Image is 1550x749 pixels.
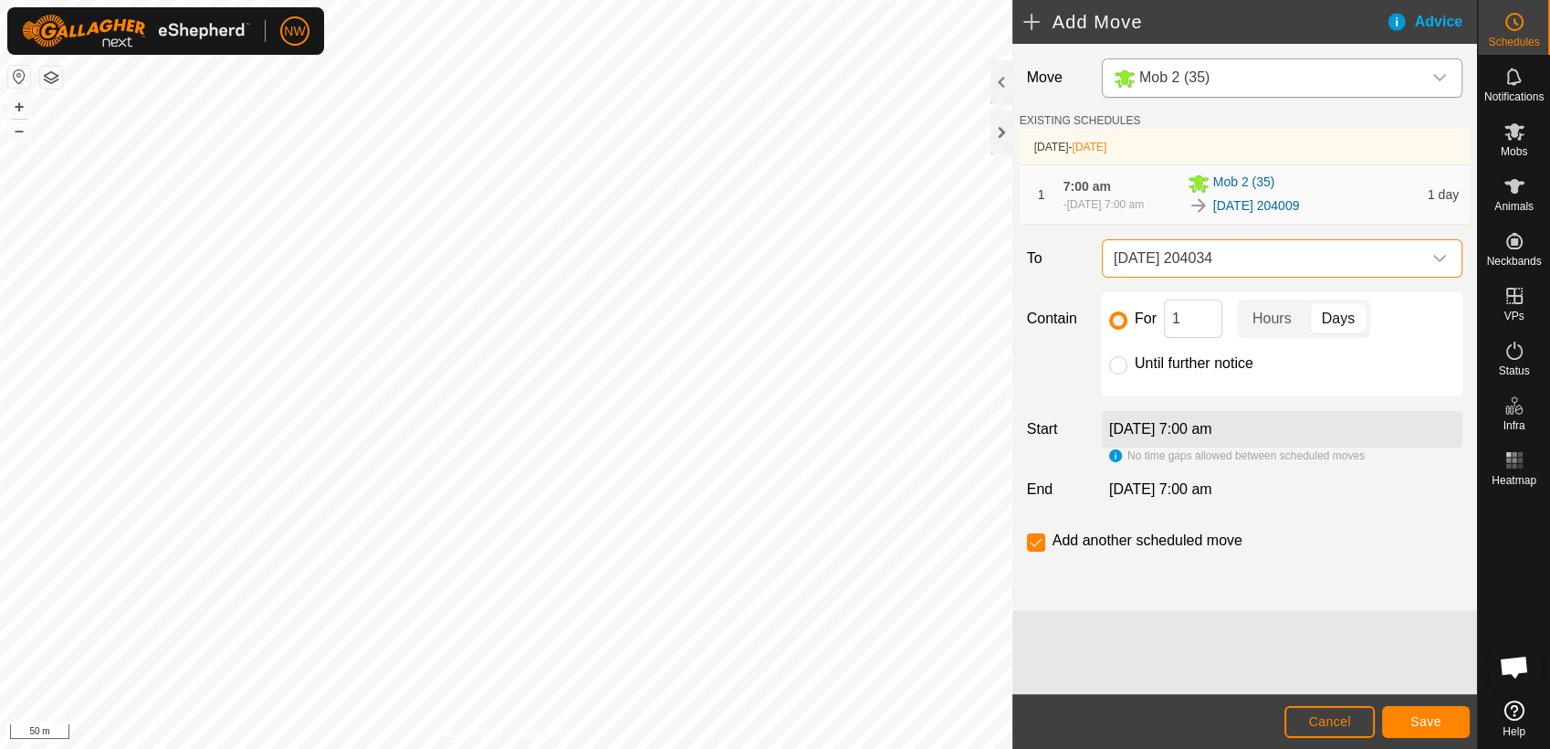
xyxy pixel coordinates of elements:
[1106,240,1421,277] span: 2025-03-15 204034
[1053,533,1242,548] label: Add another scheduled move
[1492,475,1536,486] span: Heatmap
[1127,449,1365,462] span: No time gaps allowed between scheduled moves
[1494,201,1534,212] span: Animals
[1020,239,1094,278] label: To
[1020,418,1094,440] label: Start
[1020,58,1094,98] label: Move
[1213,173,1275,195] span: Mob 2 (35)
[1503,726,1525,737] span: Help
[1109,481,1212,497] span: [DATE] 7:00 am
[1428,187,1459,202] span: 1 day
[22,15,250,47] img: Gallagher Logo
[1106,59,1421,97] span: Mob 2
[434,725,502,742] a: Privacy Policy
[1034,141,1069,153] span: [DATE]
[1038,187,1045,202] span: 1
[1284,706,1375,738] button: Cancel
[1109,421,1212,437] label: [DATE] 7:00 am
[1486,256,1541,267] span: Neckbands
[8,120,30,142] button: –
[1067,198,1144,211] span: [DATE] 7:00 am
[1135,356,1253,371] label: Until further notice
[1421,59,1458,97] div: dropdown trigger
[524,725,578,742] a: Contact Us
[1213,196,1300,216] a: [DATE] 204009
[1252,308,1292,330] span: Hours
[1487,639,1542,694] div: Open chat
[1503,311,1524,322] span: VPs
[1501,146,1527,157] span: Mobs
[1488,37,1539,47] span: Schedules
[1135,311,1157,326] label: For
[1072,141,1106,153] span: [DATE]
[40,67,62,89] button: Map Layers
[1139,69,1210,85] span: Mob 2 (35)
[8,66,30,88] button: Reset Map
[1382,706,1470,738] button: Save
[1410,714,1441,729] span: Save
[1484,91,1544,102] span: Notifications
[1068,141,1106,153] span: -
[8,96,30,118] button: +
[1322,308,1355,330] span: Days
[284,22,305,41] span: NW
[1421,240,1458,277] div: dropdown trigger
[1478,693,1550,744] a: Help
[1063,179,1111,194] span: 7:00 am
[1020,112,1141,129] label: EXISTING SCHEDULES
[1063,196,1144,213] div: -
[1188,195,1210,216] img: To
[1020,308,1094,330] label: Contain
[1503,420,1524,431] span: Infra
[1020,479,1094,501] label: End
[1023,11,1386,33] h2: Add Move
[1386,11,1477,33] div: Advice
[1308,714,1351,729] span: Cancel
[1498,365,1529,376] span: Status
